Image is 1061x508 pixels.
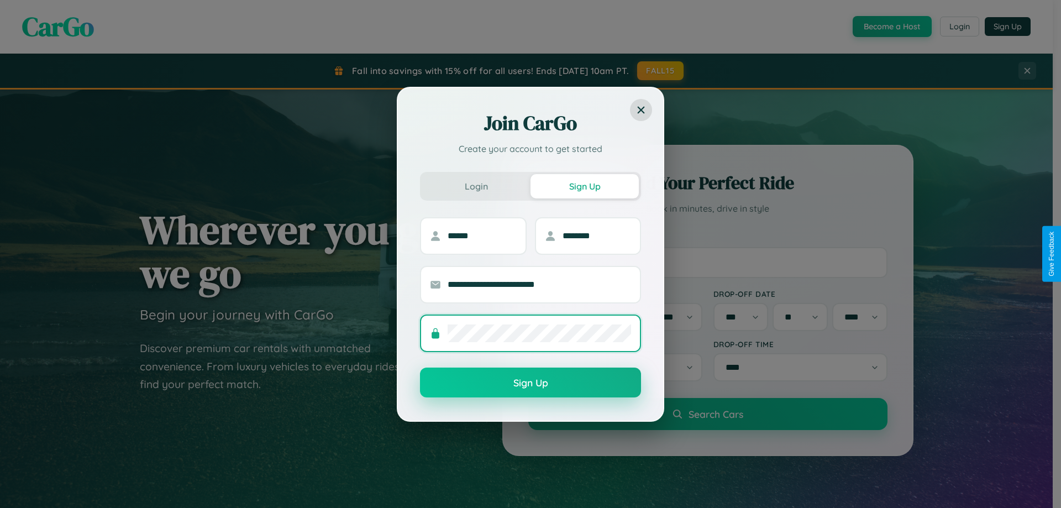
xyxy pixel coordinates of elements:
button: Sign Up [530,174,639,198]
p: Create your account to get started [420,142,641,155]
h2: Join CarGo [420,110,641,137]
button: Sign Up [420,368,641,397]
button: Login [422,174,530,198]
div: Give Feedback [1048,232,1055,276]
